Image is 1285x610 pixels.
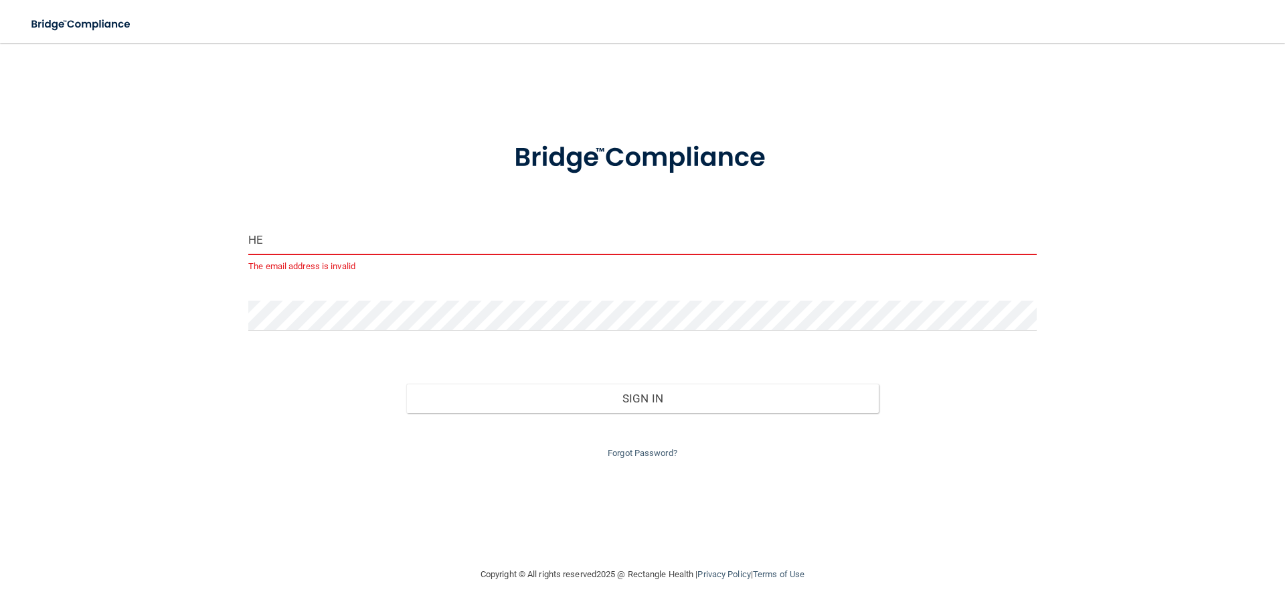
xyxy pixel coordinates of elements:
input: Email [248,225,1037,255]
a: Terms of Use [753,569,804,579]
a: Forgot Password? [608,448,677,458]
img: bridge_compliance_login_screen.278c3ca4.svg [487,123,798,193]
a: Privacy Policy [697,569,750,579]
button: Sign In [406,384,879,413]
iframe: Drift Widget Chat Controller [1053,515,1269,568]
div: Copyright © All rights reserved 2025 @ Rectangle Health | | [398,553,887,596]
img: bridge_compliance_login_screen.278c3ca4.svg [20,11,143,38]
p: The email address is invalid [248,258,1037,275]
